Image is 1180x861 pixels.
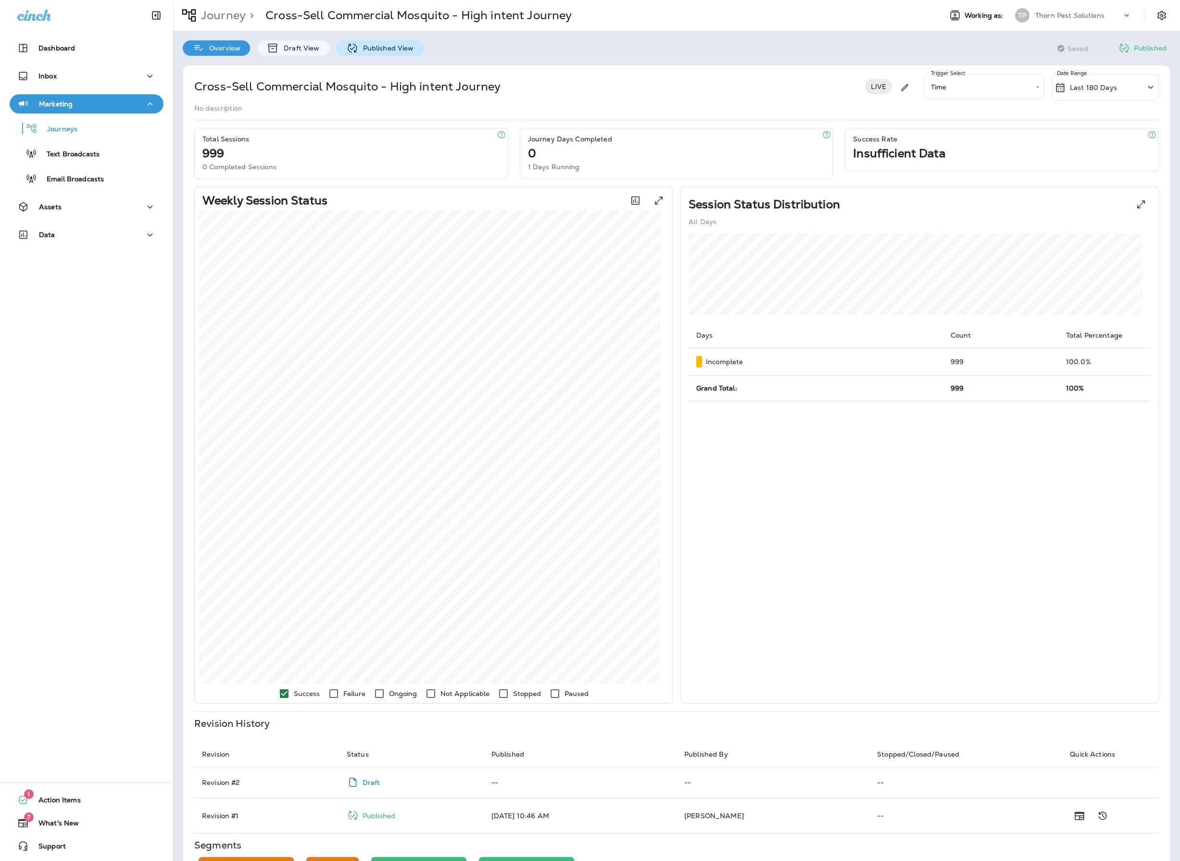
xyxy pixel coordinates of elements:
[294,690,320,697] p: Success
[1153,7,1170,24] button: Settings
[343,690,366,697] p: Failure
[924,74,1044,100] div: Time
[951,384,964,393] span: 999
[1070,84,1117,91] p: Last 180 Days
[339,742,484,767] th: Status
[677,798,869,833] td: [PERSON_NAME]
[528,150,536,157] p: 0
[440,690,490,697] p: Not Applicable
[853,135,897,143] p: Success Rate
[10,143,163,164] button: Text Broadcasts
[202,135,249,143] p: Total Sessions
[1015,8,1029,23] div: TP
[246,8,254,23] p: >
[194,767,339,798] td: Revision # 2
[29,796,81,808] span: Action Items
[265,8,572,23] p: Cross-Sell Commercial Mosquito - High intent Journey
[1035,12,1105,19] p: Thorn Pest Solutions
[29,819,79,831] span: What's New
[1067,45,1088,52] span: Saved
[1057,69,1088,77] p: Date Range
[626,191,645,210] button: Toggle between session count and session percentage
[1134,44,1167,52] p: Published
[24,789,34,799] span: 1
[684,779,862,786] p: --
[1058,323,1151,348] th: Total Percentage
[10,66,163,86] button: Inbox
[202,197,327,204] p: Weekly Session Status
[202,163,276,171] p: 0 Completed Sessions
[389,690,417,697] p: Ongoing
[194,720,270,727] p: Revision History
[10,813,163,833] button: 7What's New
[965,12,1005,20] span: Working as:
[143,6,170,25] button: Collapse Sidebar
[931,70,966,77] label: Trigger Select
[38,44,75,52] p: Dashboard
[358,44,414,52] p: Published View
[10,94,163,114] button: Marketing
[1131,195,1151,214] button: View Pie expanded to full screen
[204,44,240,52] p: Overview
[865,83,892,90] span: LIVE
[197,8,246,23] p: Journey
[877,779,1054,786] p: --
[513,690,541,697] p: Stopped
[24,812,34,822] span: 7
[10,836,163,856] button: Support
[484,742,677,767] th: Published
[10,38,163,58] button: Dashboard
[677,742,869,767] th: Published By
[1058,348,1151,376] td: 100.0 %
[896,74,914,101] div: Edit
[194,841,241,849] p: Segments
[1093,806,1112,825] button: Show Change Log
[528,163,580,171] p: 1 Days Running
[39,231,55,239] p: Data
[38,125,77,134] p: Journeys
[29,842,66,854] span: Support
[1062,742,1159,767] th: Quick Actions
[484,798,677,833] td: [DATE] 10:46 AM
[39,203,62,211] p: Assets
[689,323,943,348] th: Days
[202,150,224,157] p: 999
[491,779,669,786] p: --
[194,104,242,112] p: No description
[10,168,163,189] button: Email Broadcasts
[869,742,1062,767] th: Stopped/Closed/Paused
[10,118,163,139] button: Journeys
[943,348,1058,376] td: 999
[1070,806,1089,825] button: Show Release Notes
[363,812,395,820] p: Published
[877,812,1054,820] p: --
[37,150,100,159] p: Text Broadcasts
[10,790,163,810] button: 1Action Items
[39,100,73,108] p: Marketing
[279,44,319,52] p: Draft View
[689,218,716,226] p: All Days
[565,690,589,697] p: Paused
[696,384,737,393] span: Grand Total:
[194,798,339,833] td: Revision # 1
[10,197,163,216] button: Assets
[37,175,104,184] p: Email Broadcasts
[706,358,743,366] p: Incomplete
[528,135,612,143] p: Journey Days Completed
[194,742,339,767] th: Revision
[363,779,380,786] p: Draft
[689,201,840,208] p: Session Status Distribution
[194,79,501,94] p: Cross-Sell Commercial Mosquito - High intent Journey
[38,72,57,80] p: Inbox
[1066,384,1084,393] span: 100%
[649,191,668,210] button: View graph expanded to full screen
[853,150,945,157] p: Insufficient Data
[10,225,163,244] button: Data
[943,323,1058,348] th: Count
